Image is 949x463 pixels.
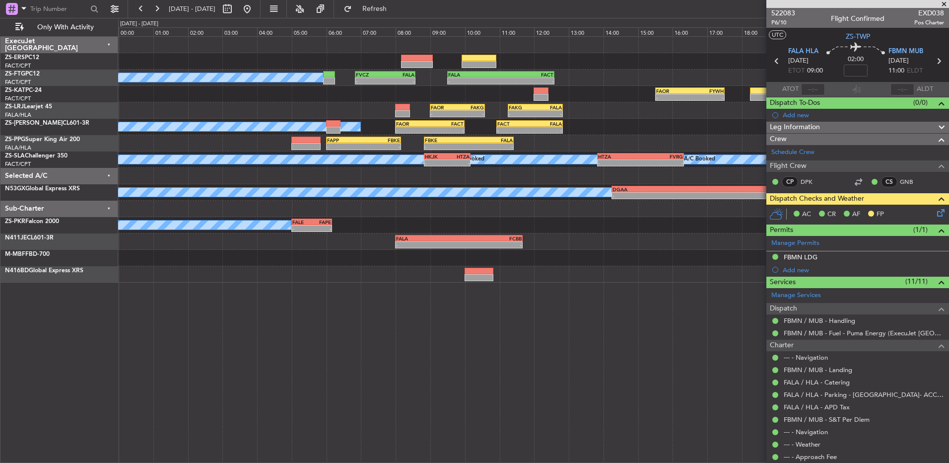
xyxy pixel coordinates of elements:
[917,84,933,94] span: ALDT
[396,127,430,133] div: -
[312,219,331,225] div: FAPE
[5,104,24,110] span: ZS-LRJ
[907,66,923,76] span: ELDT
[5,120,63,126] span: ZS-[PERSON_NAME]
[188,27,223,36] div: 02:00
[292,226,312,231] div: -
[5,219,59,225] a: ZS-PKRFalcon 2000
[327,137,364,143] div: FAPP
[457,111,483,117] div: -
[430,121,464,127] div: FACT
[425,154,447,159] div: HKJK
[784,253,817,261] div: FBMN LDG
[770,122,820,133] span: Leg Information
[5,137,80,143] a: ZS-PPGSuper King Air 200
[5,104,52,110] a: ZS-LRJLearjet 45
[5,268,29,274] span: N416BD
[5,111,31,119] a: FALA/HLA
[769,30,786,39] button: UTC
[500,27,535,36] div: 11:00
[5,153,68,159] a: ZS-SLAChallenger 350
[363,137,400,143] div: FBKE
[5,251,50,257] a: M-MBFFBD-700
[430,127,464,133] div: -
[509,111,535,117] div: -
[396,235,459,241] div: FALA
[690,88,724,94] div: FYWH
[11,19,108,35] button: Only With Activity
[497,127,530,133] div: -
[425,160,447,166] div: -
[771,18,795,27] span: P6/10
[770,303,797,314] span: Dispatch
[447,154,470,159] div: HTZA
[801,83,825,95] input: --:--
[770,340,794,351] span: Charter
[5,219,25,225] span: ZS-PKR
[641,160,683,166] div: -
[5,160,31,168] a: FACT/CPT
[770,277,796,288] span: Services
[120,20,158,28] div: [DATE] - [DATE]
[534,27,569,36] div: 12:00
[807,66,823,76] span: 09:00
[5,78,31,86] a: FACT/CPT
[771,291,821,301] a: Manage Services
[327,27,361,36] div: 06:00
[469,144,513,150] div: -
[827,210,836,220] span: CR
[782,176,798,187] div: CP
[770,193,864,205] span: Dispatch Checks and Weather
[782,84,799,94] span: ATOT
[846,31,870,42] span: ZS-TWP
[852,210,860,220] span: AF
[501,72,553,77] div: FACT
[784,403,850,411] a: FALA / HLA - APD Tax
[530,127,562,133] div: -
[447,160,470,166] div: -
[598,154,640,159] div: HTZA
[5,87,25,93] span: ZS-KAT
[684,152,715,167] div: A/C Booked
[292,27,327,36] div: 05:00
[356,78,385,84] div: -
[5,251,29,257] span: M-MBFF
[509,104,535,110] div: FAKG
[385,78,414,84] div: -
[5,153,25,159] span: ZS-SLA
[913,97,928,108] span: (0/0)
[770,160,807,172] span: Flight Crew
[431,104,457,110] div: FAOR
[430,27,465,36] div: 09:00
[900,177,922,186] a: GNB
[396,121,430,127] div: FAOR
[784,428,828,436] a: --- - Navigation
[690,94,724,100] div: -
[469,137,513,143] div: FALA
[5,55,39,61] a: ZS-ERSPC12
[913,225,928,235] span: (1/1)
[535,111,561,117] div: -
[888,47,923,57] span: FBMN MUB
[5,71,25,77] span: ZS-FTG
[385,72,414,77] div: FALA
[783,266,944,274] div: Add new
[169,4,215,13] span: [DATE] - [DATE]
[784,440,820,449] a: --- - Weather
[770,225,793,236] span: Permits
[5,186,25,192] span: N53GX
[354,5,396,12] span: Refresh
[361,27,396,36] div: 07:00
[802,210,811,220] span: AC
[5,144,31,152] a: FALA/HLA
[848,55,864,65] span: 02:00
[119,27,153,36] div: 00:00
[771,8,795,18] span: 522083
[5,87,42,93] a: ZS-KATPC-24
[612,186,708,192] div: DGAA
[612,193,708,199] div: -
[742,27,777,36] div: 18:00
[457,104,483,110] div: FAKG
[5,235,27,241] span: N411JE
[501,78,553,84] div: -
